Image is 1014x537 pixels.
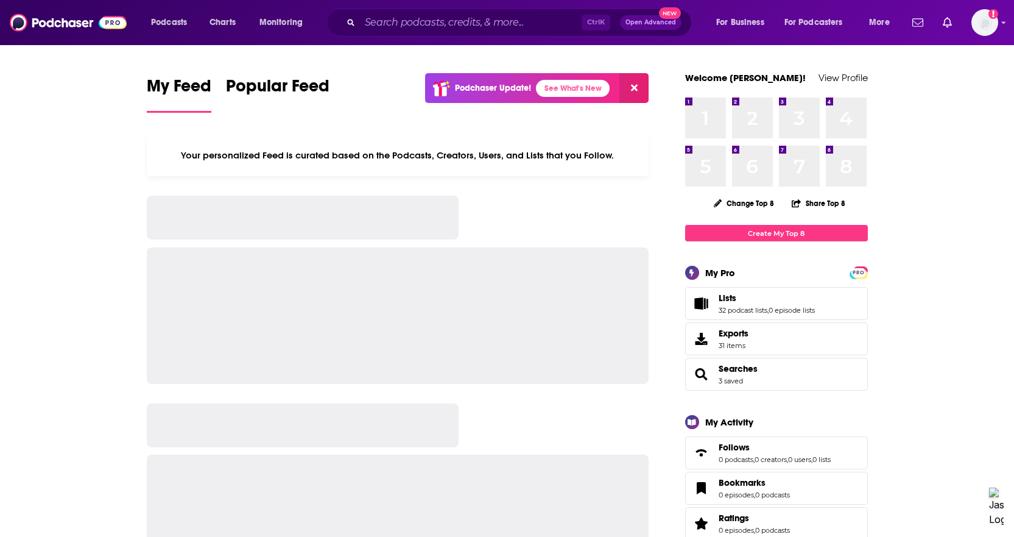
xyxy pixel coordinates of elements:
span: , [811,455,812,464]
span: Bookmarks [685,472,868,505]
a: Popular Feed [226,76,329,113]
a: Exports [685,322,868,355]
a: See What's New [536,80,610,97]
a: Show notifications dropdown [907,12,928,33]
span: , [754,491,755,499]
button: Change Top 8 [706,196,782,211]
span: For Podcasters [784,14,843,31]
span: Follows [719,442,750,453]
span: Lists [719,293,736,304]
a: Ratings [689,515,714,532]
button: open menu [708,13,780,32]
a: Create My Top 8 [685,225,868,241]
span: Popular Feed [226,76,329,104]
a: Show notifications dropdown [938,12,957,33]
a: 0 episodes [719,526,754,535]
a: View Profile [819,72,868,84]
span: Bookmarks [719,477,766,488]
a: 0 podcasts [755,491,790,499]
a: 3 saved [719,377,743,385]
button: Share Top 8 [791,191,846,215]
a: Searches [689,366,714,383]
span: 31 items [719,341,748,350]
span: Ratings [719,513,749,524]
a: Welcome [PERSON_NAME]! [685,72,806,84]
img: User Profile [971,9,998,36]
a: Bookmarks [689,480,714,497]
a: PRO [851,268,866,277]
span: Searches [685,358,868,391]
a: My Feed [147,76,211,113]
span: Charts [209,14,236,31]
span: More [869,14,890,31]
a: Ratings [719,513,790,524]
a: Follows [719,442,831,453]
a: Searches [719,363,758,374]
a: 0 episodes [719,491,754,499]
a: Lists [689,295,714,312]
span: Exports [719,328,748,339]
button: open menu [776,13,861,32]
button: Open AdvancedNew [620,15,681,30]
span: Podcasts [151,14,187,31]
span: Logged in as RebRoz5 [971,9,998,36]
button: open menu [861,13,905,32]
span: , [754,526,755,535]
div: My Activity [705,416,753,428]
input: Search podcasts, credits, & more... [360,13,582,32]
img: Podchaser - Follow, Share and Rate Podcasts [10,11,127,34]
button: open menu [143,13,203,32]
p: Podchaser Update! [455,83,531,93]
a: Bookmarks [719,477,790,488]
a: 0 episode lists [769,306,815,315]
span: Open Advanced [625,20,676,26]
svg: Add a profile image [988,9,998,19]
a: Charts [202,13,243,32]
a: 0 podcasts [719,455,753,464]
span: My Feed [147,76,211,104]
a: 32 podcast lists [719,306,767,315]
a: Lists [719,293,815,304]
span: Monitoring [259,14,303,31]
span: PRO [851,268,866,277]
a: 0 podcasts [755,526,790,535]
span: , [753,455,755,464]
span: New [659,7,681,19]
div: My Pro [705,267,735,279]
button: open menu [251,13,319,32]
span: Exports [689,330,714,347]
span: For Business [716,14,764,31]
a: 0 users [788,455,811,464]
div: Your personalized Feed is curated based on the Podcasts, Creators, Users, and Lists that you Follow. [147,135,649,176]
span: Lists [685,287,868,320]
span: , [787,455,788,464]
button: Show profile menu [971,9,998,36]
span: Follows [685,436,868,469]
a: Follows [689,444,714,461]
a: 0 creators [755,455,787,464]
span: , [767,306,769,315]
span: Ctrl K [582,15,610,30]
a: 0 lists [812,455,831,464]
div: Search podcasts, credits, & more... [338,9,703,37]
